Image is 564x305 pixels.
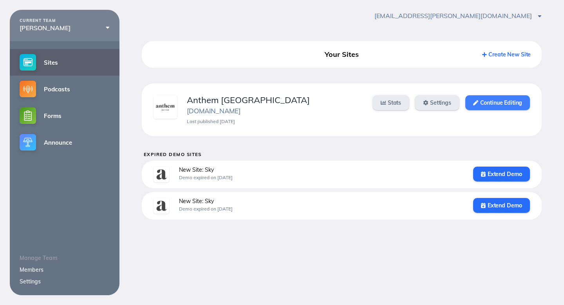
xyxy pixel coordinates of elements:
[179,206,463,212] div: Demo expired on [DATE]
[187,95,363,105] div: Anthem [GEOGRAPHIC_DATA]
[20,81,36,97] img: podcasts-small@2x.png
[144,152,542,157] h5: Expired Demo Sites
[10,76,119,102] a: Podcasts
[20,254,57,261] span: Manage Team
[154,167,169,182] img: 0n5e3kwwxbuc3jxm.jpg
[415,95,459,110] a: Settings
[373,95,409,110] a: Stats
[465,95,530,110] a: Continue Editing
[482,51,531,58] a: Create New Site
[187,119,363,124] div: Last published [DATE]
[279,47,405,62] div: Your Sites
[179,167,463,173] div: New Site: Sky
[187,107,240,115] a: [DOMAIN_NAME]
[20,278,41,285] a: Settings
[154,95,177,119] img: tkyjdw66yodbg1h1.png
[20,18,110,23] div: CURRENT TEAM
[179,175,463,180] div: Demo expired on [DATE]
[20,134,36,151] img: announce-small@2x.png
[10,102,119,129] a: Forms
[20,24,110,31] div: [PERSON_NAME]
[179,198,463,204] div: New Site: Sky
[20,107,36,124] img: forms-small@2x.png
[473,198,530,213] a: Extend Demo
[473,167,530,182] a: Extend Demo
[374,12,542,20] span: [EMAIL_ADDRESS][PERSON_NAME][DOMAIN_NAME]
[20,266,43,273] a: Members
[10,49,119,76] a: Sites
[10,129,119,156] a: Announce
[20,54,36,71] img: sites-small@2x.png
[154,198,169,214] img: 0n5e3kwwxbuc3jxm.jpg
